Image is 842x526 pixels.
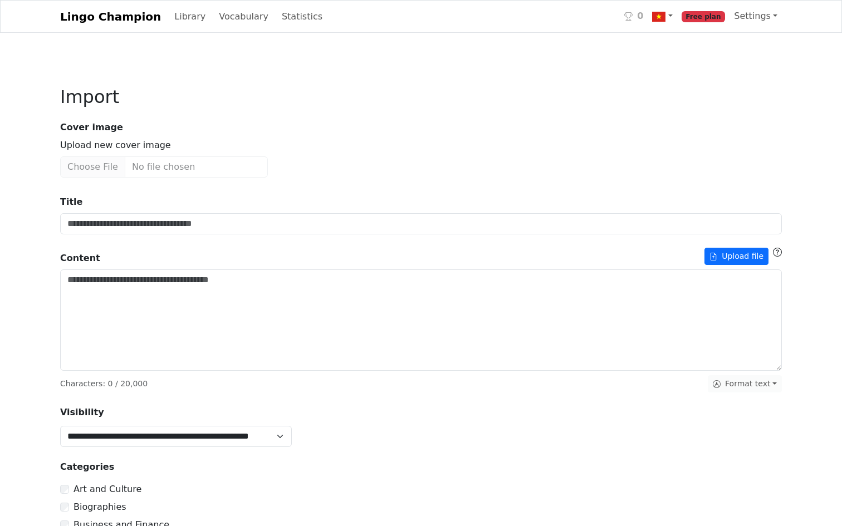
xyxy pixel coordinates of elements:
strong: Title [60,196,82,207]
a: Library [170,6,210,28]
a: Free plan [677,5,730,28]
button: Content [704,248,768,265]
label: Upload new cover image [60,139,171,152]
h2: Import [60,86,782,107]
img: vn.svg [652,10,665,23]
a: Statistics [277,6,327,28]
span: 0 [108,379,113,388]
span: Free plan [682,11,726,22]
strong: Content [60,252,100,265]
p: Characters : / 20,000 [60,378,148,390]
a: Vocabulary [214,6,273,28]
strong: Categories [60,461,114,472]
strong: Visibility [60,407,104,417]
span: 0 [637,9,643,23]
strong: Cover image [53,121,789,134]
a: Settings [730,5,782,27]
a: 0 [620,5,648,28]
a: Lingo Champion [60,6,161,28]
